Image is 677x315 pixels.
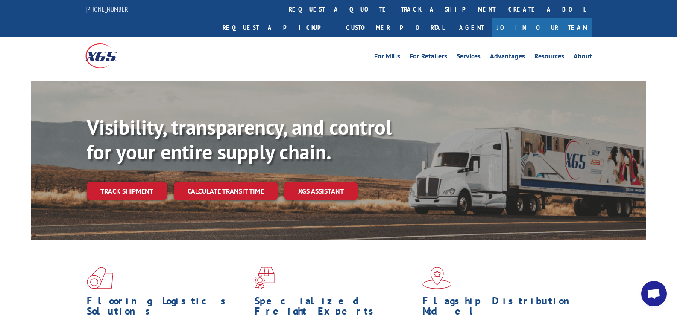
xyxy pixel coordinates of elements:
a: Open chat [641,281,667,306]
a: Track shipment [87,182,167,200]
a: For Mills [374,53,400,62]
a: Resources [534,53,564,62]
a: Calculate transit time [174,182,278,200]
a: XGS ASSISTANT [284,182,358,200]
a: For Retailers [410,53,447,62]
img: xgs-icon-flagship-distribution-model-red [422,267,452,289]
a: Customer Portal [340,18,451,37]
a: Request a pickup [216,18,340,37]
img: xgs-icon-focused-on-flooring-red [255,267,275,289]
a: [PHONE_NUMBER] [85,5,130,13]
a: Agent [451,18,492,37]
a: Advantages [490,53,525,62]
b: Visibility, transparency, and control for your entire supply chain. [87,114,392,165]
a: Services [457,53,481,62]
img: xgs-icon-total-supply-chain-intelligence-red [87,267,113,289]
a: About [574,53,592,62]
a: Join Our Team [492,18,592,37]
